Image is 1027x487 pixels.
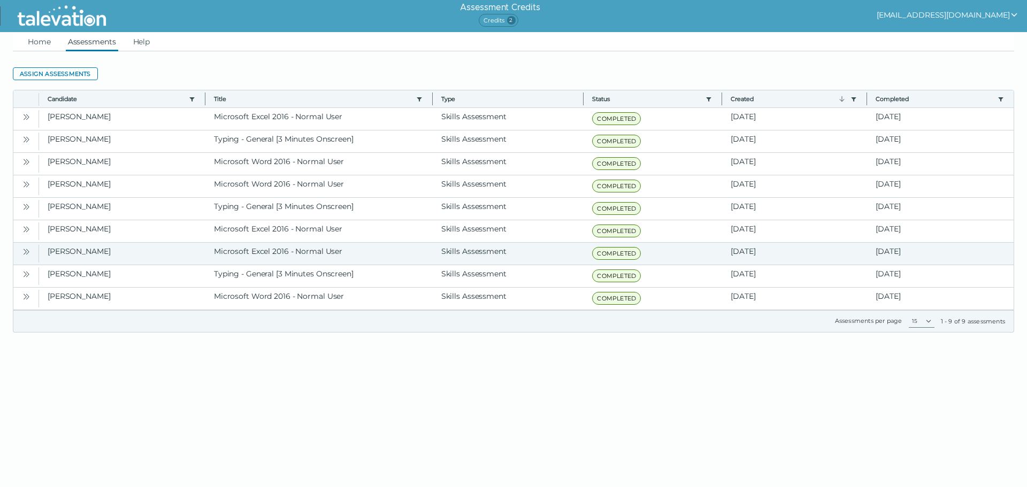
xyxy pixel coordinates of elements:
clr-dg-cell: Microsoft Word 2016 - Normal User [205,153,433,175]
clr-dg-cell: Skills Assessment [433,243,584,265]
clr-dg-cell: Skills Assessment [433,153,584,175]
cds-icon: Open [22,292,30,301]
span: COMPLETED [592,247,641,260]
clr-dg-cell: [PERSON_NAME] [39,243,205,265]
button: Title [214,95,412,103]
a: Home [26,32,53,51]
clr-dg-cell: [PERSON_NAME] [39,288,205,310]
a: Assessments [66,32,118,51]
cds-icon: Open [22,270,30,279]
clr-dg-cell: Microsoft Excel 2016 - Normal User [205,220,433,242]
a: Help [131,32,152,51]
clr-dg-cell: [DATE] [867,243,1014,265]
button: Column resize handle [718,87,725,110]
clr-dg-cell: Microsoft Word 2016 - Normal User [205,175,433,197]
span: Credits [479,14,518,27]
clr-dg-cell: Typing - General [3 Minutes Onscreen] [205,265,433,287]
clr-dg-cell: [DATE] [867,198,1014,220]
clr-dg-cell: Skills Assessment [433,198,584,220]
clr-dg-cell: Skills Assessment [433,288,584,310]
button: Open [20,222,33,235]
button: Status [592,95,701,103]
clr-dg-cell: [DATE] [722,288,867,310]
clr-dg-cell: [DATE] [867,220,1014,242]
span: COMPLETED [592,269,641,282]
clr-dg-cell: [DATE] [722,243,867,265]
button: Created [731,95,846,103]
button: Open [20,245,33,258]
img: Talevation_Logo_Transparent_white.png [13,3,111,29]
clr-dg-cell: [DATE] [867,153,1014,175]
clr-dg-cell: [DATE] [867,108,1014,130]
clr-dg-cell: [PERSON_NAME] [39,108,205,130]
clr-dg-cell: [PERSON_NAME] [39,220,205,242]
clr-dg-cell: [DATE] [867,265,1014,287]
clr-dg-cell: Microsoft Excel 2016 - Normal User [205,108,433,130]
cds-icon: Open [22,113,30,121]
clr-dg-cell: [DATE] [867,288,1014,310]
cds-icon: Open [22,248,30,256]
clr-dg-cell: [PERSON_NAME] [39,153,205,175]
clr-dg-cell: Skills Assessment [433,108,584,130]
clr-dg-cell: [DATE] [867,130,1014,152]
clr-dg-cell: [DATE] [722,265,867,287]
span: COMPLETED [592,180,641,192]
button: show user actions [877,9,1018,21]
span: COMPLETED [592,135,641,148]
button: Assign assessments [13,67,98,80]
button: Open [20,133,33,145]
clr-dg-cell: [PERSON_NAME] [39,198,205,220]
div: 1 - 9 of 9 assessments [941,317,1005,326]
clr-dg-cell: Skills Assessment [433,220,584,242]
span: COMPLETED [592,225,641,237]
cds-icon: Open [22,180,30,189]
button: Column resize handle [580,87,587,110]
clr-dg-cell: Microsoft Excel 2016 - Normal User [205,243,433,265]
clr-dg-cell: [DATE] [722,175,867,197]
cds-icon: Open [22,225,30,234]
clr-dg-cell: Microsoft Word 2016 - Normal User [205,288,433,310]
cds-icon: Open [22,135,30,144]
clr-dg-cell: [DATE] [722,153,867,175]
button: Open [20,177,33,190]
label: Assessments per page [835,317,902,324]
clr-dg-cell: Skills Assessment [433,175,584,197]
h6: Assessment Credits [460,1,540,14]
button: Open [20,200,33,213]
clr-dg-cell: [PERSON_NAME] [39,265,205,287]
clr-dg-cell: [PERSON_NAME] [39,175,205,197]
clr-dg-cell: Skills Assessment [433,130,584,152]
clr-dg-cell: Skills Assessment [433,265,584,287]
cds-icon: Open [22,158,30,166]
clr-dg-cell: [DATE] [722,220,867,242]
button: Candidate [48,95,185,103]
button: Column resize handle [202,87,209,110]
clr-dg-cell: [DATE] [722,198,867,220]
span: 2 [507,16,516,25]
span: COMPLETED [592,157,641,170]
span: COMPLETED [592,202,641,215]
button: Open [20,290,33,303]
button: Open [20,155,33,168]
clr-dg-cell: Typing - General [3 Minutes Onscreen] [205,130,433,152]
span: COMPLETED [592,292,641,305]
clr-dg-cell: Typing - General [3 Minutes Onscreen] [205,198,433,220]
clr-dg-cell: [DATE] [722,130,867,152]
span: COMPLETED [592,112,641,125]
button: Column resize handle [863,87,870,110]
cds-icon: Open [22,203,30,211]
button: Completed [876,95,993,103]
span: Type [441,95,575,103]
clr-dg-cell: [DATE] [722,108,867,130]
button: Open [20,267,33,280]
button: Column resize handle [429,87,436,110]
clr-dg-cell: [PERSON_NAME] [39,130,205,152]
clr-dg-cell: [DATE] [867,175,1014,197]
button: Open [20,110,33,123]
